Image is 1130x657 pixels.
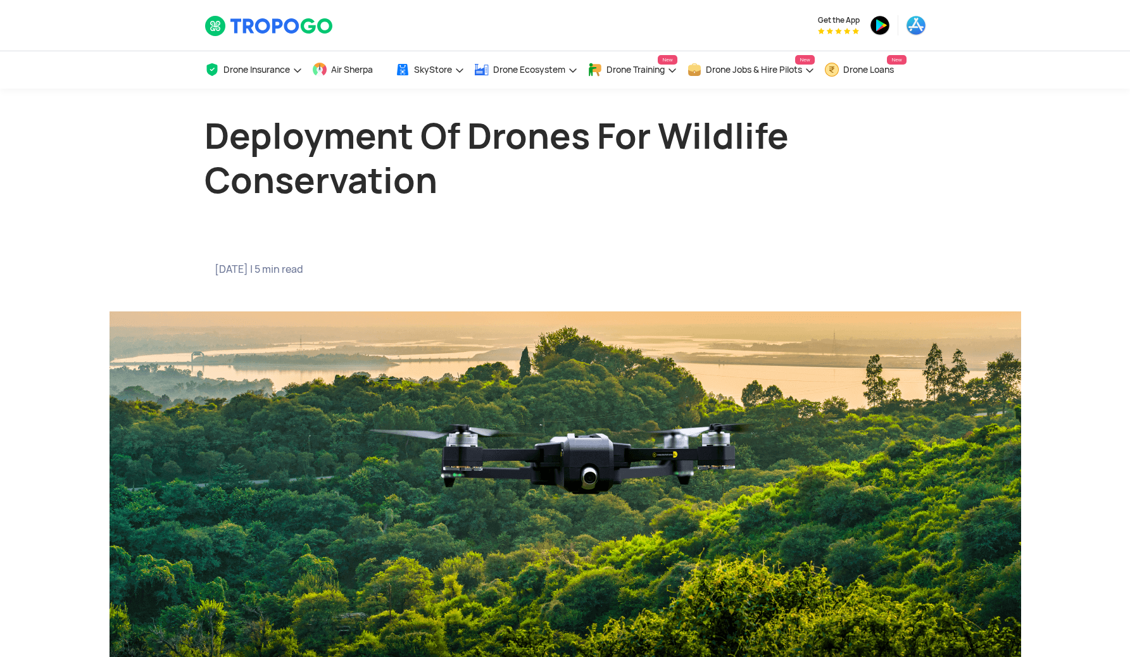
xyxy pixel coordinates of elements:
a: Drone Insurance [204,51,303,89]
a: Drone TrainingNew [587,51,677,89]
span: Drone Loans [843,65,894,75]
a: Drone Ecosystem [474,51,578,89]
a: SkyStore [395,51,465,89]
span: Drone Insurance [223,65,290,75]
span: Air Sherpa [331,65,373,75]
img: TropoGo Logo [204,15,334,37]
span: Drone Jobs & Hire Pilots [706,65,802,75]
span: Drone Training [606,65,665,75]
img: App Raking [818,28,859,34]
span: SkyStore [414,65,452,75]
img: ic_playstore.png [870,15,890,35]
span: [DATE] | 5 min read [215,263,546,276]
span: New [795,55,814,65]
img: ic_appstore.png [906,15,926,35]
a: Drone Jobs & Hire PilotsNew [687,51,815,89]
a: Drone LoansNew [824,51,907,89]
a: Air Sherpa [312,51,386,89]
span: Drone Ecosystem [493,65,565,75]
span: New [658,55,677,65]
span: New [887,55,906,65]
h1: Deployment Of Drones For Wildlife Conservation [204,114,926,203]
span: Get the App [818,15,860,25]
